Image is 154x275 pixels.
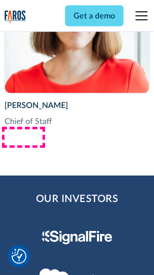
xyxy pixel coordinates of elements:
a: home [4,10,26,24]
div: Chief of Staff [4,115,149,127]
div: menu [129,4,149,28]
div: [PERSON_NAME] [4,99,149,111]
a: Get a demo [65,5,123,26]
img: Logo of the analytics and reporting company Faros. [4,10,26,24]
button: Cookie Settings [11,249,26,264]
img: Signal Fire Logo [42,230,112,244]
h2: Our Investors [36,191,118,206]
img: Revisit consent button [11,249,26,264]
